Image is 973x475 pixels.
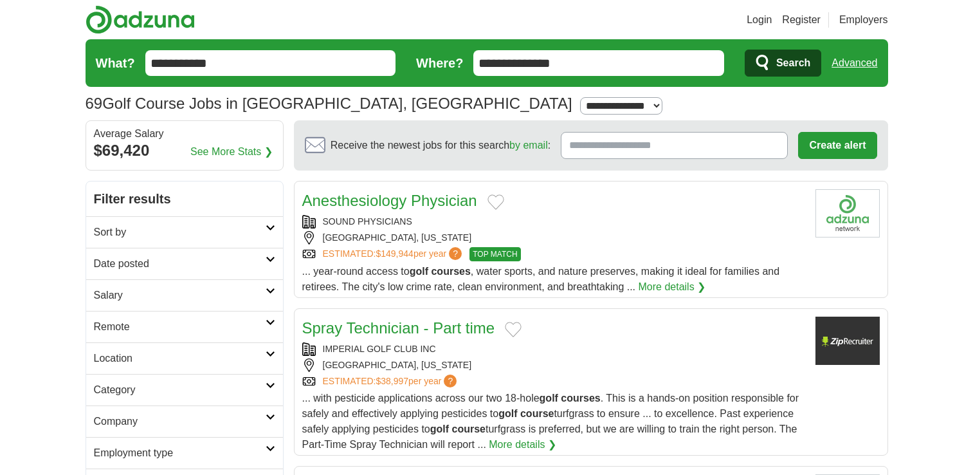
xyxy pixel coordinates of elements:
[94,139,275,162] div: $69,420
[839,12,888,28] a: Employers
[509,140,548,151] a: by email
[815,189,880,237] img: Company logo
[94,256,266,272] h2: Date posted
[416,53,463,73] label: Where?
[302,393,799,450] span: ... with pesticide applications across our two 18-hole . This is a hands-on position responsible ...
[94,445,266,461] h2: Employment type
[86,248,283,279] a: Date posted
[469,247,520,261] span: TOP MATCH
[190,144,273,160] a: See More Stats ❯
[86,95,572,112] h1: Golf Course Jobs in [GEOGRAPHIC_DATA], [GEOGRAPHIC_DATA]
[489,437,556,452] a: More details ❯
[302,319,495,337] a: Spray Technician - Part time
[302,359,805,372] div: [GEOGRAPHIC_DATA], [US_STATE]
[498,408,517,419] strong: golf
[86,311,283,342] a: Remote
[832,50,877,76] a: Advanced
[520,408,554,419] strong: course
[302,231,805,245] div: [GEOGRAPHIC_DATA], [US_STATE]
[639,279,706,295] a: More details ❯
[94,382,266,398] h2: Category
[94,129,275,139] div: Average Salary
[376,376,408,386] span: $38,997
[505,322,522,337] button: Add to favorite jobs
[86,216,283,248] a: Sort by
[540,393,558,404] strong: golf
[815,317,880,365] img: Company logo
[94,319,266,335] h2: Remote
[487,194,504,210] button: Add to favorite jobs
[323,247,465,261] a: ESTIMATED:$149,944per year?
[96,53,135,73] label: What?
[452,424,486,434] strong: course
[431,266,470,277] strong: courses
[747,12,772,28] a: Login
[376,248,413,259] span: $149,944
[86,5,195,34] img: Adzuna logo
[94,225,266,240] h2: Sort by
[86,342,283,374] a: Location
[430,424,449,434] strong: golf
[449,247,462,260] span: ?
[323,375,460,388] a: ESTIMATED:$38,997per year?
[410,266,428,277] strong: golf
[86,374,283,405] a: Category
[302,192,477,209] a: Anesthesiology Physician
[86,182,283,216] h2: Filter results
[798,132,877,159] button: Create alert
[782,12,821,28] a: Register
[86,279,283,311] a: Salary
[331,138,550,153] span: Receive the newest jobs for this search :
[302,266,780,292] span: ... year-round access to , water sports, and nature preserves, making it ideal for families and r...
[94,351,266,366] h2: Location
[86,405,283,437] a: Company
[561,393,600,404] strong: courses
[94,414,266,429] h2: Company
[302,342,805,356] div: IMPERIAL GOLF CLUB INC
[86,437,283,469] a: Employment type
[444,375,457,387] span: ?
[86,92,103,115] span: 69
[776,50,810,76] span: Search
[302,215,805,228] div: SOUND PHYSICIANS
[94,288,266,303] h2: Salary
[745,50,821,77] button: Search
